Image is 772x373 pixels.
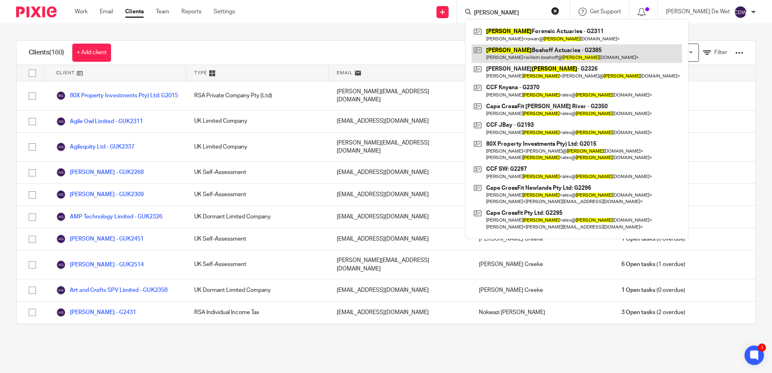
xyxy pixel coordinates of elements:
[186,184,328,205] div: UK Self-Assessment
[56,308,136,317] a: [PERSON_NAME] - G2431
[621,260,685,268] span: (1 overdue)
[72,44,111,62] a: + Add client
[714,50,727,55] span: Filter
[621,260,655,268] span: 6 Open tasks
[56,117,66,126] img: svg%3E
[100,8,113,16] a: Email
[56,308,66,317] img: svg%3E
[16,6,57,17] img: Pixie
[621,235,655,243] span: 1 Open tasks
[56,168,144,177] a: [PERSON_NAME] - GUK2268
[329,184,471,205] div: [EMAIL_ADDRESS][DOMAIN_NAME]
[329,250,471,279] div: [PERSON_NAME][EMAIL_ADDRESS][DOMAIN_NAME]
[186,228,328,250] div: UK Self-Assessment
[56,91,178,101] a: 80X Property Investments Pty) Ltd: G2015
[590,9,621,15] span: Get Support
[186,302,328,323] div: RSA Individual Income Tax
[329,206,471,228] div: [EMAIL_ADDRESS][DOMAIN_NAME]
[49,49,64,56] span: (160)
[56,117,143,126] a: Agile Owl Limited - GUK2311
[621,308,655,316] span: 3 Open tasks
[329,279,471,301] div: [EMAIL_ADDRESS][DOMAIN_NAME]
[329,82,471,110] div: [PERSON_NAME][EMAIL_ADDRESS][DOMAIN_NAME]
[56,260,66,270] img: svg%3E
[56,190,144,199] a: [PERSON_NAME] - GUK2309
[329,302,471,323] div: [EMAIL_ADDRESS][DOMAIN_NAME]
[186,324,328,352] div: UK Limited Company
[181,8,201,16] a: Reports
[56,212,162,222] a: AMP Technology Limited - GUK2326
[125,8,144,16] a: Clients
[471,228,613,250] div: [PERSON_NAME] Creeke
[329,324,471,352] div: [PERSON_NAME][EMAIL_ADDRESS][DOMAIN_NAME]
[56,142,134,152] a: Agilequity Ltd - GUK2337
[473,10,546,17] input: Search
[471,324,613,352] div: [PERSON_NAME]
[56,142,66,152] img: svg%3E
[471,302,613,323] div: Nokwazi [PERSON_NAME]
[56,234,66,244] img: svg%3E
[329,111,471,132] div: [EMAIL_ADDRESS][DOMAIN_NAME]
[186,133,328,161] div: UK Limited Company
[329,161,471,183] div: [EMAIL_ADDRESS][DOMAIN_NAME]
[56,91,66,101] img: svg%3E
[194,69,207,76] span: Type
[56,212,66,222] img: svg%3E
[186,279,328,301] div: UK Dormant Limited Company
[56,260,144,270] a: [PERSON_NAME] - GUK2514
[666,8,730,16] p: [PERSON_NAME] De Wet
[186,111,328,132] div: UK Limited Company
[186,206,328,228] div: UK Dormant Limited Company
[621,286,655,294] span: 1 Open tasks
[56,285,168,295] a: Art and Crafts SPV Limited - GUK2358
[214,8,235,16] a: Settings
[186,161,328,183] div: UK Self-Assessment
[56,190,66,199] img: svg%3E
[56,285,66,295] img: svg%3E
[329,133,471,161] div: [PERSON_NAME][EMAIL_ADDRESS][DOMAIN_NAME]
[471,279,613,301] div: [PERSON_NAME] Creeke
[186,250,328,279] div: UK Self-Assessment
[25,65,40,81] input: Select all
[621,308,685,316] span: (2 overdue)
[56,69,75,76] span: Client
[56,234,144,244] a: [PERSON_NAME] - GUK2451
[758,344,766,352] div: 3
[621,286,685,294] span: (0 overdue)
[29,48,64,57] h1: Clients
[471,250,613,279] div: [PERSON_NAME] Creeke
[75,8,88,16] a: Work
[337,69,353,76] span: Email
[329,228,471,250] div: [EMAIL_ADDRESS][DOMAIN_NAME]
[156,8,169,16] a: Team
[56,168,66,177] img: svg%3E
[186,82,328,110] div: RSA Private Company Pty (Ltd)
[621,235,685,243] span: (0 overdue)
[551,7,559,15] button: Clear
[734,6,747,19] img: svg%3E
